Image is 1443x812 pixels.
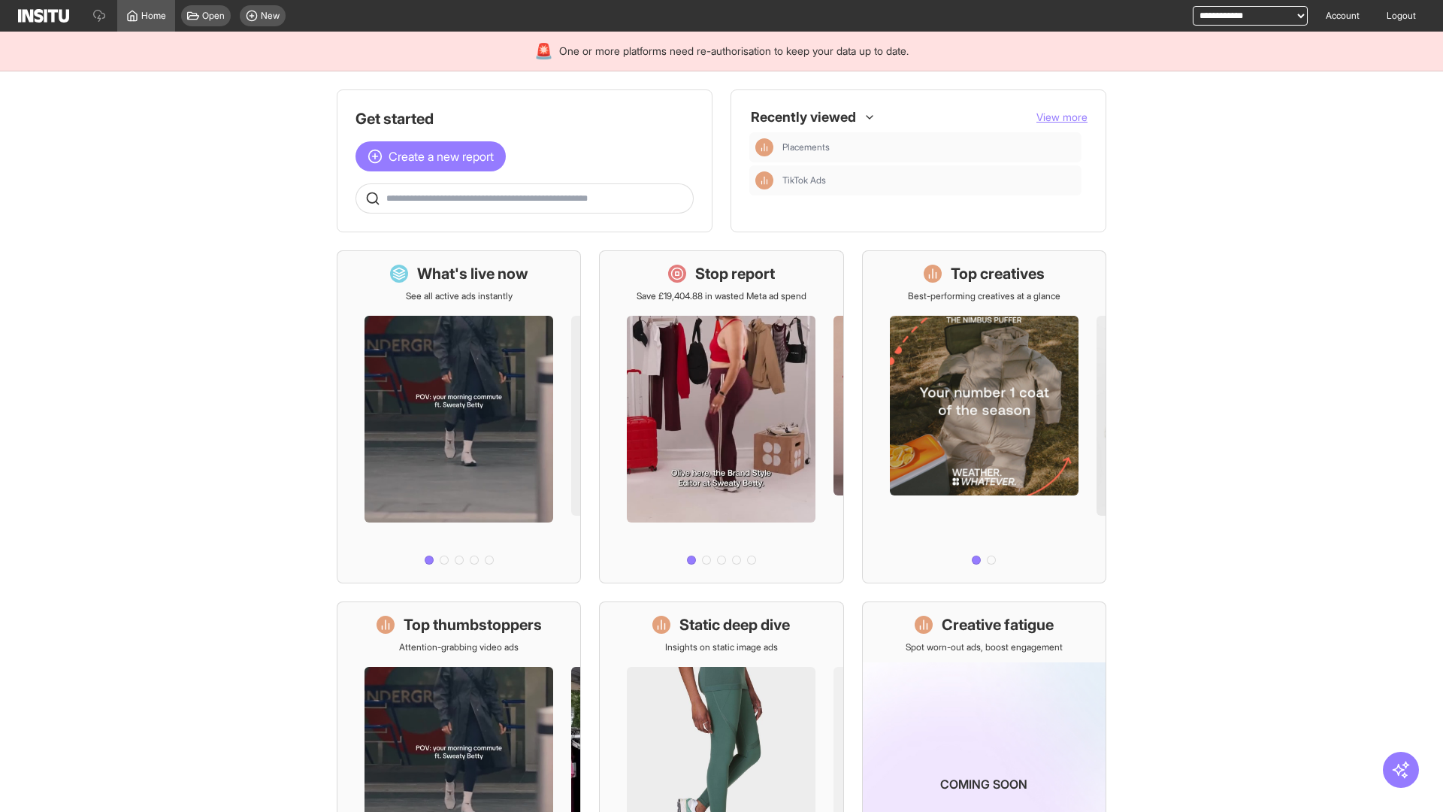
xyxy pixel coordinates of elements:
[1036,111,1088,123] span: View more
[355,108,694,129] h1: Get started
[337,250,581,583] a: What's live nowSee all active ads instantly
[665,641,778,653] p: Insights on static image ads
[559,44,909,59] span: One or more platforms need re-authorisation to keep your data up to date.
[261,10,280,22] span: New
[637,290,806,302] p: Save £19,404.88 in wasted Meta ad spend
[534,41,553,62] div: 🚨
[908,290,1060,302] p: Best-performing creatives at a glance
[782,174,1075,186] span: TikTok Ads
[18,9,69,23] img: Logo
[1036,110,1088,125] button: View more
[782,174,826,186] span: TikTok Ads
[782,141,1075,153] span: Placements
[862,250,1106,583] a: Top creativesBest-performing creatives at a glance
[417,263,528,284] h1: What's live now
[782,141,830,153] span: Placements
[406,290,513,302] p: See all active ads instantly
[355,141,506,171] button: Create a new report
[404,614,542,635] h1: Top thumbstoppers
[389,147,494,165] span: Create a new report
[202,10,225,22] span: Open
[755,138,773,156] div: Insights
[679,614,790,635] h1: Static deep dive
[399,641,519,653] p: Attention-grabbing video ads
[951,263,1045,284] h1: Top creatives
[755,171,773,189] div: Insights
[141,10,166,22] span: Home
[695,263,775,284] h1: Stop report
[599,250,843,583] a: Stop reportSave £19,404.88 in wasted Meta ad spend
